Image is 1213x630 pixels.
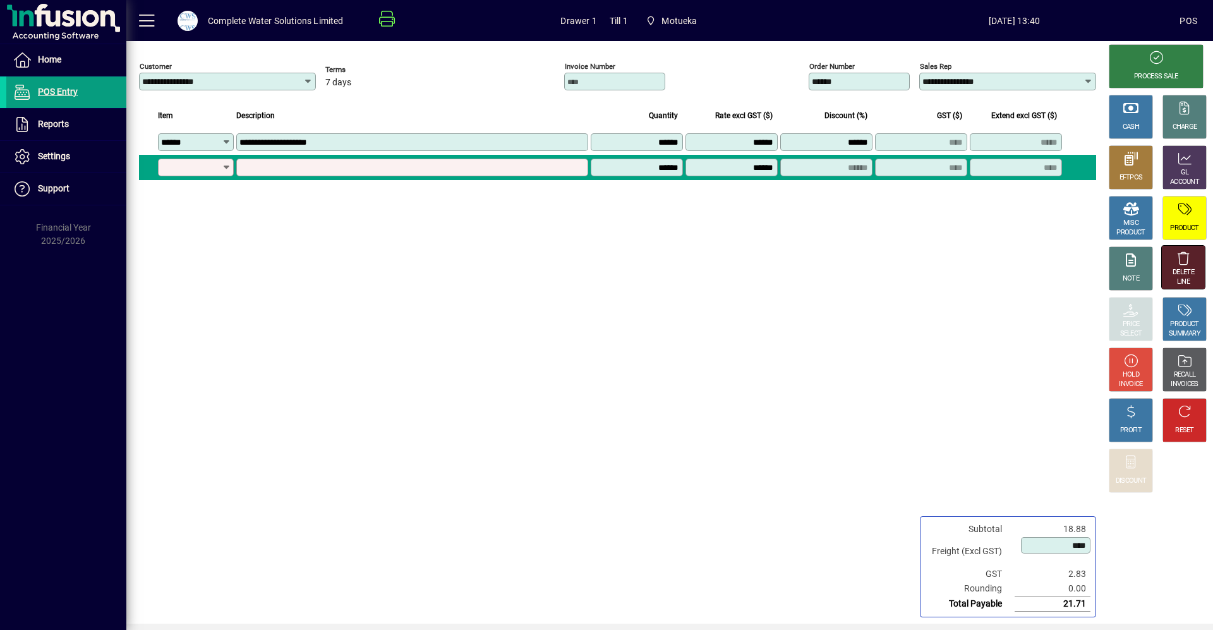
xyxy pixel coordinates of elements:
span: Item [158,109,173,123]
td: Freight (Excl GST) [926,536,1015,567]
a: Home [6,44,126,76]
span: Reports [38,119,69,129]
td: 21.71 [1015,597,1090,612]
span: POS Entry [38,87,78,97]
div: DELETE [1173,268,1194,277]
td: Total Payable [926,597,1015,612]
span: Rate excl GST ($) [715,109,773,123]
div: POS [1180,11,1197,31]
mat-label: Invoice number [565,62,615,71]
div: HOLD [1123,370,1139,380]
span: Drawer 1 [560,11,596,31]
a: Support [6,173,126,205]
div: PROFIT [1120,426,1142,435]
div: EFTPOS [1119,173,1143,183]
mat-label: Order number [809,62,855,71]
td: 18.88 [1015,522,1090,536]
div: Complete Water Solutions Limited [208,11,344,31]
div: GL [1181,168,1189,178]
span: Home [38,54,61,64]
div: SUMMARY [1169,329,1200,339]
td: Subtotal [926,522,1015,536]
span: Terms [325,66,401,74]
a: Settings [6,141,126,173]
div: INVOICES [1171,380,1198,389]
span: [DATE] 13:40 [848,11,1180,31]
div: PRODUCT [1170,320,1198,329]
span: Extend excl GST ($) [991,109,1057,123]
span: Quantity [649,109,678,123]
div: PRICE [1123,320,1140,329]
span: Motueka [641,9,703,32]
div: PROCESS SALE [1134,72,1178,82]
div: NOTE [1123,274,1139,284]
span: 7 days [325,78,351,88]
div: RESET [1175,426,1194,435]
div: CHARGE [1173,123,1197,132]
div: DISCOUNT [1116,476,1146,486]
button: Profile [167,9,208,32]
td: Rounding [926,581,1015,597]
div: RECALL [1174,370,1196,380]
mat-label: Sales rep [920,62,951,71]
span: Motueka [661,11,697,31]
div: PRODUCT [1170,224,1198,233]
mat-label: Customer [140,62,172,71]
div: LINE [1177,277,1190,287]
div: MISC [1123,219,1138,228]
span: Settings [38,151,70,161]
div: ACCOUNT [1170,178,1199,187]
span: Support [38,183,69,193]
span: Description [236,109,275,123]
span: Till 1 [610,11,628,31]
td: 0.00 [1015,581,1090,597]
div: INVOICE [1119,380,1142,389]
span: GST ($) [937,109,962,123]
a: Reports [6,109,126,140]
div: CASH [1123,123,1139,132]
td: GST [926,567,1015,581]
div: SELECT [1120,329,1142,339]
td: 2.83 [1015,567,1090,581]
div: PRODUCT [1116,228,1145,238]
span: Discount (%) [824,109,867,123]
